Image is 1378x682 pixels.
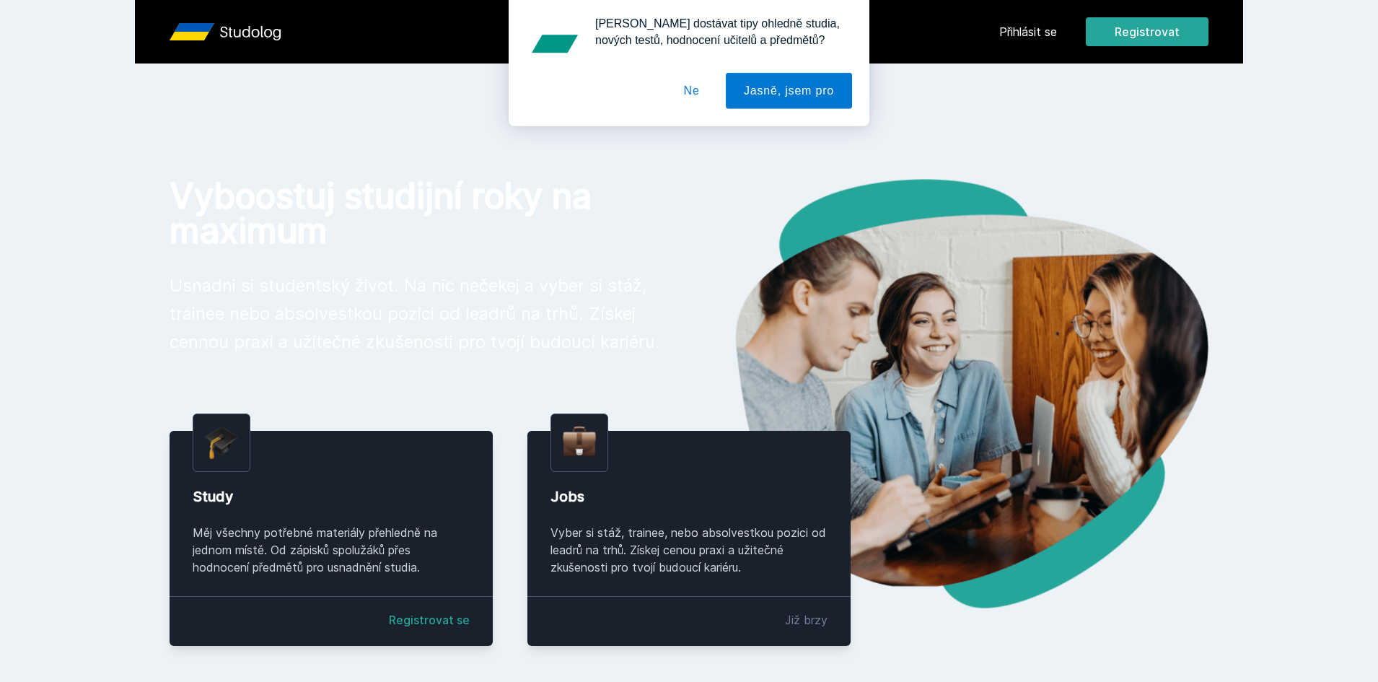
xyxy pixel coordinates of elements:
[205,426,238,460] img: graduation-cap.png
[193,524,470,576] div: Měj všechny potřebné materiály přehledně na jednom místě. Od zápisků spolužáků přes hodnocení pře...
[170,179,666,248] h1: Vyboostuj studijní roky na maximum
[389,611,470,629] a: Registrovat se
[550,524,828,576] div: Vyber si stáž, trainee, nebo absolvestkou pozici od leadrů na trhů. Získej cenou praxi a užitečné...
[170,271,666,356] p: Usnadni si studentský život. Na nic nečekej a vyber si stáž, trainee nebo absolvestkou pozici od ...
[689,179,1208,608] img: hero.png
[666,75,718,111] button: Ne
[785,611,828,629] div: Již brzy
[526,17,584,75] img: notification icon
[193,486,470,507] div: Study
[563,423,596,460] img: briefcase.png
[726,75,852,111] button: Jasně, jsem pro
[550,486,828,507] div: Jobs
[584,17,852,51] div: [PERSON_NAME] dostávat tipy ohledně studia, nových testů, hodnocení učitelů a předmětů?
